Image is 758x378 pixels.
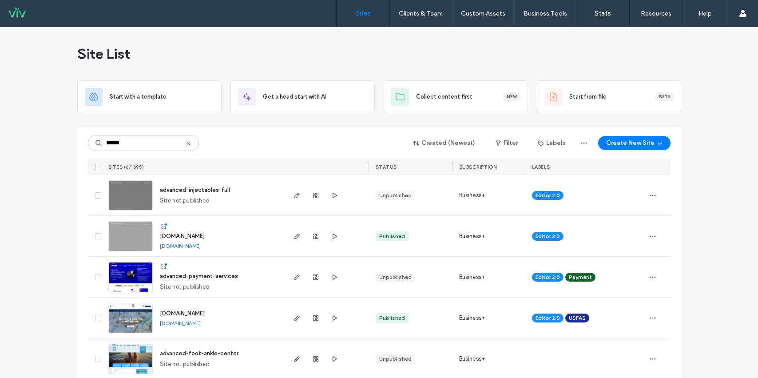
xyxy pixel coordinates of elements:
div: Published [379,232,405,240]
span: USFAS [569,314,586,322]
span: Site not published [160,360,210,369]
div: Unpublished [379,273,412,281]
span: STATUS [376,164,397,170]
span: Business+ [459,273,485,282]
span: Business+ [459,354,485,363]
a: [DOMAIN_NAME] [160,310,205,317]
span: Site not published [160,283,210,291]
span: Help [20,6,38,14]
span: Start from file [569,92,607,101]
span: Site not published [160,196,210,205]
span: Get a head start with AI [263,92,326,101]
span: Business+ [459,191,485,200]
label: Business Tools [524,10,567,17]
div: Start with a template [77,80,222,113]
span: Editor 2.0 [536,273,560,281]
span: SITES (6/1695) [108,164,144,170]
a: advanced-injectables-full [160,187,230,193]
label: Help [698,10,712,17]
label: Stats [595,9,611,17]
a: [DOMAIN_NAME] [160,320,201,326]
div: Unpublished [379,355,412,363]
div: Beta [655,93,674,101]
button: Created (Newest) [405,136,483,150]
span: Editor 2.0 [536,314,560,322]
div: Start from fileBeta [537,80,681,113]
label: Custom Assets [461,10,505,17]
span: Business+ [459,314,485,322]
a: [DOMAIN_NAME] [160,233,205,239]
span: LABELS [532,164,550,170]
button: Labels [530,136,573,150]
span: SUBSCRIPTION [459,164,497,170]
div: Collect content firstNew [384,80,528,113]
div: Get a head start with AI [230,80,375,113]
label: Sites [356,9,371,17]
a: advanced-payment-services [160,273,238,279]
div: New [503,93,520,101]
button: Filter [487,136,527,150]
span: Collect content first [416,92,472,101]
span: Site List [77,45,130,63]
span: Payment [569,273,592,281]
a: [DOMAIN_NAME] [160,243,201,249]
a: advanced-foot-ankle-center [160,350,238,357]
div: Published [379,314,405,322]
button: Create New Site [598,136,671,150]
div: Unpublished [379,191,412,199]
span: Start with a template [110,92,167,101]
label: Clients & Team [399,10,443,17]
span: Editor 2.0 [536,191,560,199]
label: Resources [641,10,671,17]
span: Business+ [459,232,485,241]
span: Editor 2.0 [536,232,560,240]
